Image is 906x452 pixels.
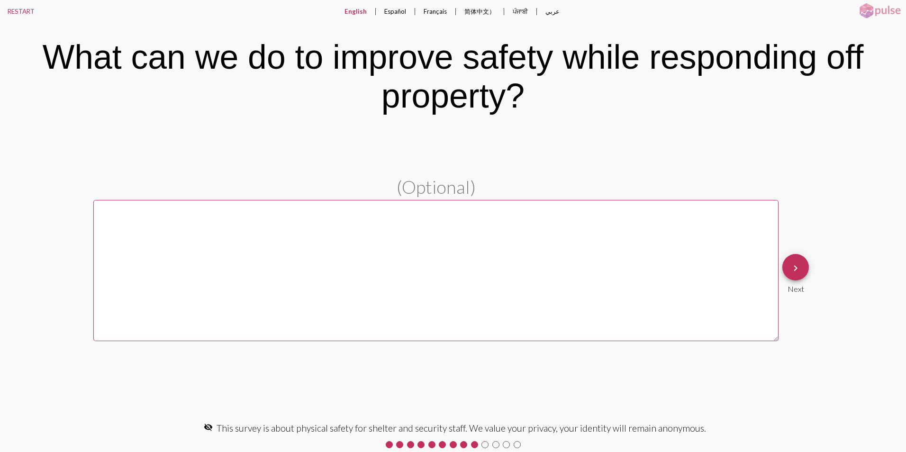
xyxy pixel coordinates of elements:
[204,423,213,432] mat-icon: visibility_off
[790,262,801,274] mat-icon: keyboard_arrow_right
[397,176,476,198] span: (Optional)
[856,2,904,19] img: pulsehorizontalsmall.png
[14,37,893,115] div: What can we do to improve safety while responding off property?
[217,423,706,434] span: This survey is about physical safety for shelter and security staff. We value your privacy, your ...
[782,280,809,293] div: Next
